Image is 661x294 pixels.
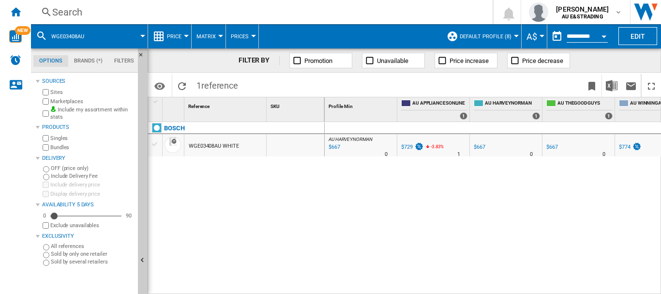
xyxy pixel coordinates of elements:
div: AU APPLIANCESONLINE 1 offers sold by AU APPLIANCESONLINE [399,97,469,122]
span: Price decrease [522,57,563,64]
span: Matrix [196,33,216,40]
div: AU THEGOODGUYS 1 offers sold by AU THEGOODGUYS [544,97,615,122]
span: Prices [231,33,249,40]
button: Default profile (8) [460,24,516,48]
input: Bundles [43,144,49,151]
button: Options [150,77,169,94]
input: OFF (price only) [43,166,49,172]
md-menu: Currency [522,24,547,48]
div: Default profile (8) [447,24,516,48]
input: Sites [43,89,49,95]
div: Search [52,5,467,19]
div: $729 [401,144,413,150]
md-tab-item: Brands (*) [68,55,108,67]
div: Reference Sort None [186,97,266,112]
div: A$ [526,24,542,48]
div: 90 [123,212,134,219]
div: WGE03408AU [36,24,143,48]
span: Unavailable [377,57,408,64]
input: Include delivery price [43,182,49,188]
div: Delivery [42,155,134,162]
span: Price increase [450,57,489,64]
input: Marketplaces [43,98,49,105]
i: % [430,142,436,154]
div: Delivery Time : 0 day [530,150,533,159]
span: -3.83 [431,144,441,149]
label: Exclude unavailables [50,222,134,229]
img: mysite-bg-18x18.png [50,106,56,112]
button: Price increase [435,53,497,68]
b: AU E&STRADING [562,14,603,20]
label: Marketplaces [50,98,134,105]
button: Price decrease [507,53,570,68]
div: FILTER BY [239,56,280,65]
span: AU APPLIANCESONLINE [412,100,467,108]
label: Include delivery price [50,181,134,188]
img: promotionV3.png [632,142,642,151]
button: WGE03408AU [51,24,94,48]
div: $667 [472,142,485,152]
div: Click to filter on that brand [164,123,185,134]
span: Default profile (8) [460,33,511,40]
div: 0 [41,212,48,219]
button: Open calendar [595,26,613,44]
label: Sold by only one retailer [51,250,134,258]
span: Reference [188,104,210,109]
label: Sites [50,89,134,96]
div: $667 [474,144,485,150]
button: md-calendar [547,27,567,46]
button: Reload [172,74,192,97]
div: Price [153,24,186,48]
span: 1 [192,74,243,94]
div: Availability 5 Days [42,201,134,209]
div: 1 offers sold by AU APPLIANCESONLINE [460,112,467,120]
div: 1 offers sold by AU THEGOODGUYS [605,112,613,120]
label: OFF (price only) [51,165,134,172]
label: All references [51,243,134,250]
span: Profile Min [329,104,353,109]
span: AU HARVEYNORMAN [329,137,373,142]
div: Sort None [165,97,184,112]
div: SKU Sort None [269,97,324,112]
div: $729 [400,142,424,152]
img: excel-24x24.png [606,80,617,92]
div: $774 [617,142,642,152]
span: NEW [15,26,30,35]
input: Include my assortment within stats [43,108,49,120]
span: SKU [270,104,280,109]
label: Sold by several retailers [51,258,134,265]
label: Singles [50,135,134,142]
span: Price [167,33,181,40]
button: Price [167,24,186,48]
span: AU HARVEYNORMAN [485,100,540,108]
div: Sort None [269,97,324,112]
button: Matrix [196,24,221,48]
button: Bookmark this report [582,74,601,97]
button: Promotion [289,53,352,68]
span: [PERSON_NAME] [556,4,609,14]
button: Prices [231,24,254,48]
div: Sources [42,77,134,85]
label: Display delivery price [50,190,134,198]
md-tab-item: Options [33,55,68,67]
div: Exclusivity [42,232,134,240]
span: WGE03408AU [51,33,84,40]
div: 1 offers sold by AU HARVEYNORMAN [532,112,540,120]
div: Last updated : Tuesday, 23 September 2025 07:46 [327,142,340,152]
img: wise-card.svg [9,30,22,43]
input: Singles [43,135,49,141]
div: Delivery Time : 0 day [385,150,388,159]
img: profile.jpg [529,2,548,22]
span: Promotion [304,57,332,64]
input: Sold by only one retailer [43,252,49,258]
span: A$ [526,31,537,42]
input: Display delivery price [43,222,49,229]
input: Sold by several retailers [43,260,49,266]
div: Products [42,124,134,131]
span: AU THEGOODGUYS [557,100,613,108]
div: Delivery Time : 0 day [602,150,605,159]
div: $774 [619,144,631,150]
input: All references [43,244,49,250]
span: reference [201,80,238,91]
